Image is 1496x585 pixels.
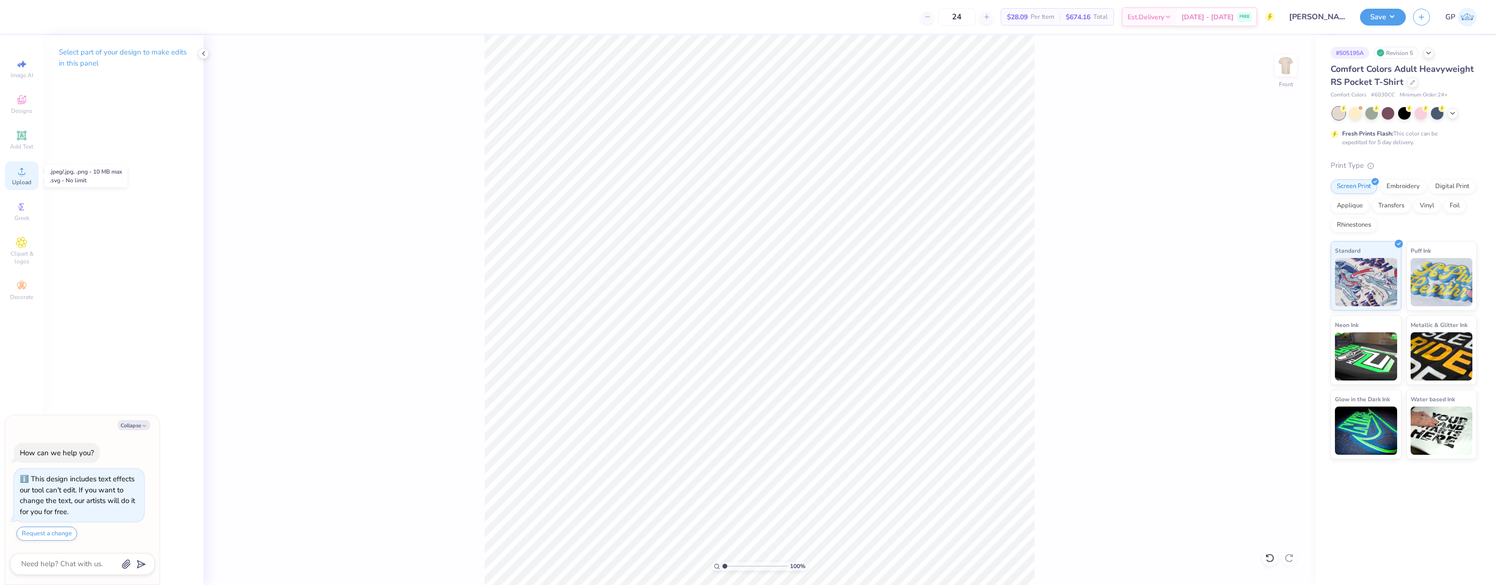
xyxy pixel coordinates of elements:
img: Puff Ink [1411,258,1473,306]
span: $28.09 [1007,12,1028,22]
img: Germaine Penalosa [1458,8,1477,27]
div: Foil [1443,199,1466,213]
img: Standard [1335,258,1397,306]
span: Glow in the Dark Ink [1335,394,1390,404]
span: Add Text [10,143,33,150]
img: Neon Ink [1335,332,1397,381]
div: Screen Print [1331,179,1377,194]
span: Water based Ink [1411,394,1455,404]
div: .jpeg/.jpg, .png - 10 MB max [50,167,122,176]
span: Comfort Colors [1331,91,1366,99]
div: Embroidery [1380,179,1426,194]
a: GP [1445,8,1477,27]
span: Greek [14,214,29,222]
div: # 505195A [1331,47,1369,59]
span: Standard [1335,245,1360,256]
span: Neon Ink [1335,320,1359,330]
span: Image AI [11,71,33,79]
img: Water based Ink [1411,407,1473,455]
span: Upload [12,178,31,186]
div: Vinyl [1414,199,1441,213]
span: [DATE] - [DATE] [1182,12,1234,22]
span: Minimum Order: 24 + [1400,91,1448,99]
span: $674.16 [1066,12,1090,22]
span: Comfort Colors Adult Heavyweight RS Pocket T-Shirt [1331,63,1474,88]
span: Metallic & Glitter Ink [1411,320,1468,330]
span: Total [1093,12,1108,22]
div: .svg - No limit [50,176,122,185]
img: Front [1276,56,1295,75]
span: Designs [11,107,32,115]
div: Front [1279,80,1293,89]
span: # 6030CC [1371,91,1395,99]
span: GP [1445,12,1455,23]
input: Untitled Design [1282,7,1353,27]
span: Clipart & logos [5,250,39,265]
div: Digital Print [1429,179,1476,194]
div: Transfers [1372,199,1411,213]
div: Applique [1331,199,1369,213]
div: This design includes text effects our tool can't edit. If you want to change the text, our artist... [20,474,135,517]
img: Metallic & Glitter Ink [1411,332,1473,381]
span: FREE [1239,14,1250,20]
span: Decorate [10,293,33,301]
div: Print Type [1331,160,1477,171]
div: Revision 5 [1374,47,1418,59]
span: 100 % [790,562,805,571]
button: Collapse [118,420,150,430]
div: This color can be expedited for 5 day delivery. [1342,129,1461,147]
button: Request a change [16,527,77,541]
p: Select part of your design to make edits in this panel [59,47,188,69]
button: Save [1360,9,1406,26]
input: – – [938,8,976,26]
strong: Fresh Prints Flash: [1342,130,1393,137]
span: Per Item [1031,12,1054,22]
span: Est. Delivery [1128,12,1164,22]
img: Glow in the Dark Ink [1335,407,1397,455]
span: Puff Ink [1411,245,1431,256]
div: Rhinestones [1331,218,1377,232]
div: How can we help you? [20,448,94,458]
